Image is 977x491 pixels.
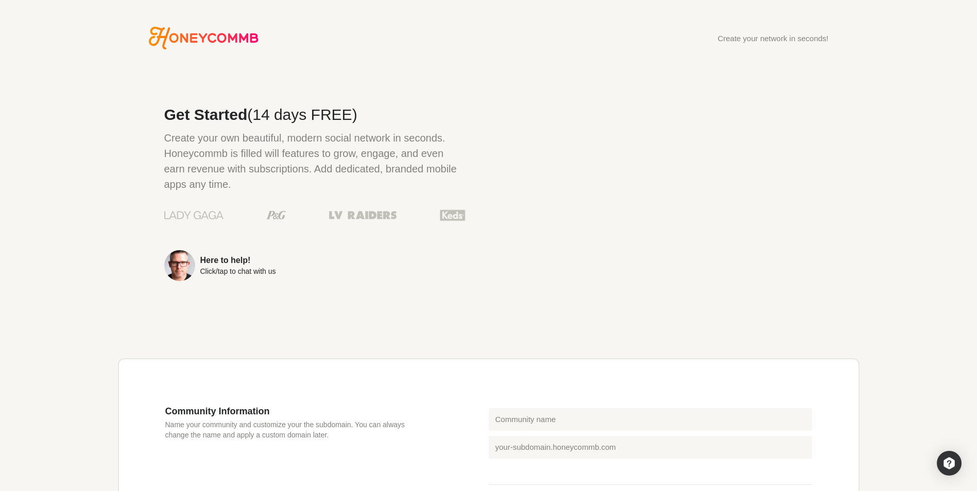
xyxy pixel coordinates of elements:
[164,250,466,281] a: Here to help!Click/tap to chat with us
[164,207,224,223] img: Lady Gaga
[440,208,466,222] img: Keds
[717,34,828,42] div: Create your network in seconds!
[489,436,812,459] input: your-subdomain.honeycommb.com
[164,250,195,281] img: Sean
[200,256,276,265] div: Here to help!
[164,130,466,192] p: Create your own beautiful, modern social network in seconds. Honeycommb is filled will features t...
[937,451,962,476] div: Open Intercom Messenger
[149,27,259,49] a: Go to Honeycommb homepage
[165,419,427,440] p: Name your community and customize your the subdomain. You can always change the name and apply a ...
[200,268,276,275] div: Click/tap to chat with us
[267,211,286,219] img: Procter & Gamble
[489,408,812,431] input: Community name
[247,106,357,123] span: (14 days FREE)
[164,107,466,122] h2: Get Started
[165,406,427,417] h3: Community Information
[149,27,259,49] svg: Honeycommb
[329,211,397,219] img: Las Vegas Raiders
